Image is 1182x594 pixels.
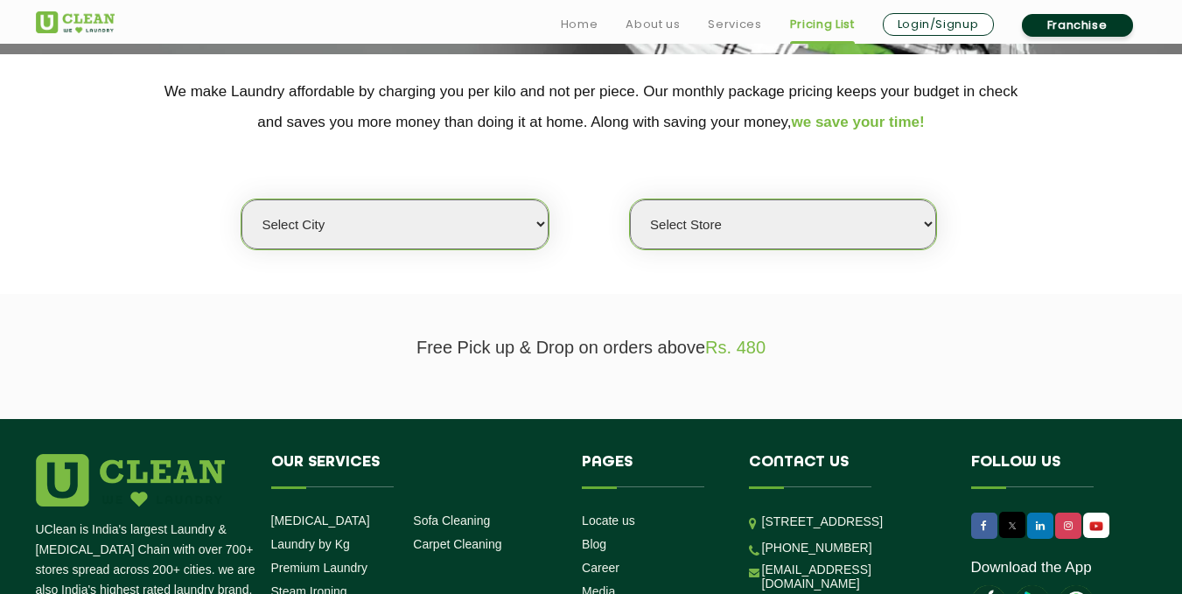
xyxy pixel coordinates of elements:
[36,76,1147,137] p: We make Laundry affordable by charging you per kilo and not per piece. Our monthly package pricin...
[971,559,1092,577] a: Download the App
[883,13,994,36] a: Login/Signup
[582,561,619,575] a: Career
[790,14,855,35] a: Pricing List
[749,454,945,487] h4: Contact us
[36,338,1147,358] p: Free Pick up & Drop on orders above
[582,514,635,528] a: Locate us
[582,537,606,551] a: Blog
[413,537,501,551] a: Carpet Cleaning
[626,14,680,35] a: About us
[762,512,945,532] p: [STREET_ADDRESS]
[762,563,945,591] a: [EMAIL_ADDRESS][DOMAIN_NAME]
[271,537,350,551] a: Laundry by Kg
[582,454,723,487] h4: Pages
[971,454,1125,487] h4: Follow us
[705,338,766,357] span: Rs. 480
[1085,517,1108,535] img: UClean Laundry and Dry Cleaning
[271,514,370,528] a: [MEDICAL_DATA]
[413,514,490,528] a: Sofa Cleaning
[792,114,925,130] span: we save your time!
[762,541,872,555] a: [PHONE_NUMBER]
[36,454,225,507] img: logo.png
[271,454,556,487] h4: Our Services
[708,14,761,35] a: Services
[1022,14,1133,37] a: Franchise
[271,561,368,575] a: Premium Laundry
[36,11,115,33] img: UClean Laundry and Dry Cleaning
[561,14,598,35] a: Home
